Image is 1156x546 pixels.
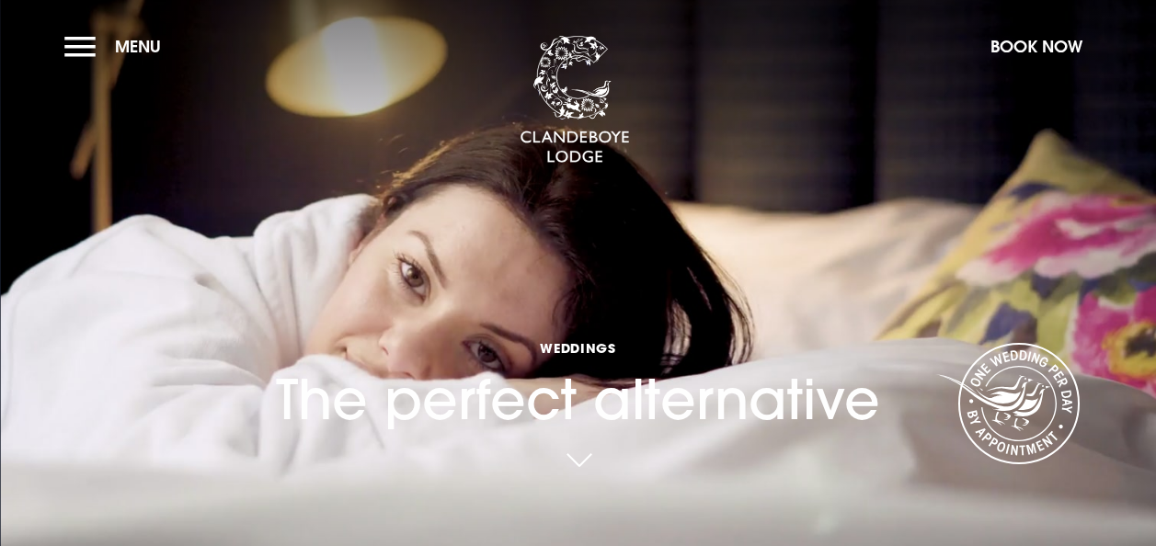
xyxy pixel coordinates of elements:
[276,271,880,432] h1: The perfect alternative
[276,339,880,357] span: Weddings
[981,27,1092,66] button: Book Now
[115,36,161,57] span: Menu
[64,27,170,66] button: Menu
[520,36,630,165] img: Clandeboye Lodge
